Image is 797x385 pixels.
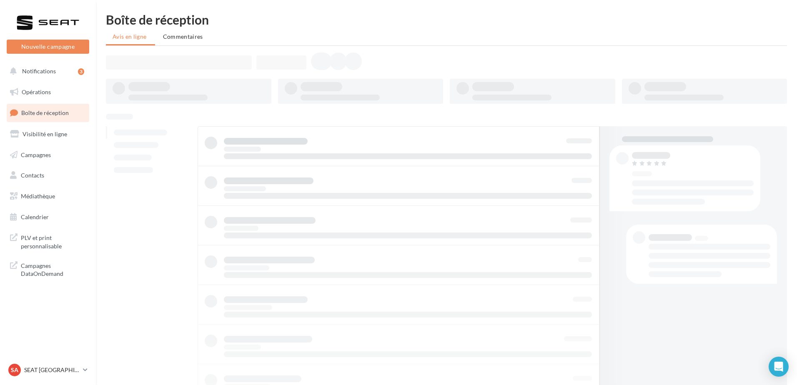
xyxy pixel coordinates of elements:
[5,62,88,80] button: Notifications 3
[21,172,44,179] span: Contacts
[163,33,203,40] span: Commentaires
[7,40,89,54] button: Nouvelle campagne
[106,13,787,26] div: Boîte de réception
[24,366,80,374] p: SEAT [GEOGRAPHIC_DATA]
[21,109,69,116] span: Boîte de réception
[769,357,789,377] div: Open Intercom Messenger
[23,130,67,137] span: Visibilité en ligne
[5,83,91,101] a: Opérations
[22,88,51,95] span: Opérations
[22,67,56,75] span: Notifications
[5,187,91,205] a: Médiathèque
[11,366,18,374] span: SA
[7,362,89,378] a: SA SEAT [GEOGRAPHIC_DATA]
[5,125,91,143] a: Visibilité en ligne
[5,229,91,253] a: PLV et print personnalisable
[5,104,91,122] a: Boîte de réception
[21,260,86,278] span: Campagnes DataOnDemand
[78,68,84,75] div: 3
[5,146,91,164] a: Campagnes
[5,257,91,281] a: Campagnes DataOnDemand
[21,232,86,250] span: PLV et print personnalisable
[5,167,91,184] a: Contacts
[21,151,51,158] span: Campagnes
[21,192,55,200] span: Médiathèque
[5,208,91,226] a: Calendrier
[21,213,49,220] span: Calendrier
